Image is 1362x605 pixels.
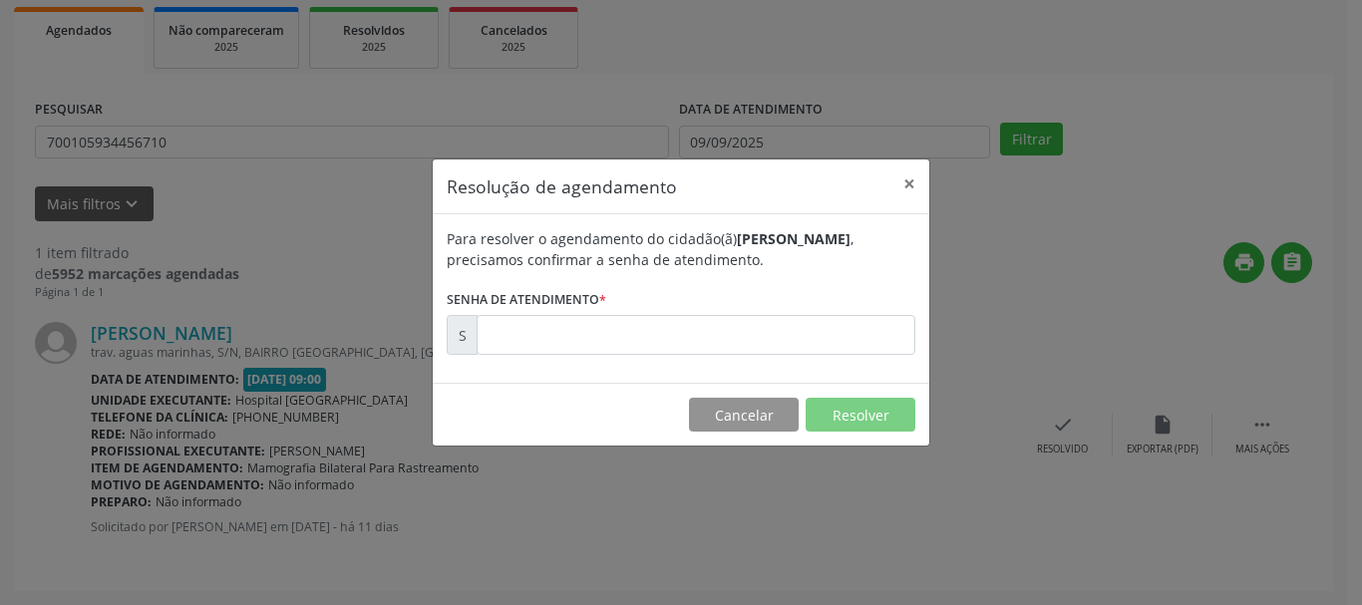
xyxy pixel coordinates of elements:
[806,398,915,432] button: Resolver
[737,229,851,248] b: [PERSON_NAME]
[889,159,929,208] button: Close
[447,315,478,355] div: S
[447,173,677,199] h5: Resolução de agendamento
[689,398,799,432] button: Cancelar
[447,228,915,270] div: Para resolver o agendamento do cidadão(ã) , precisamos confirmar a senha de atendimento.
[447,284,606,315] label: Senha de atendimento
